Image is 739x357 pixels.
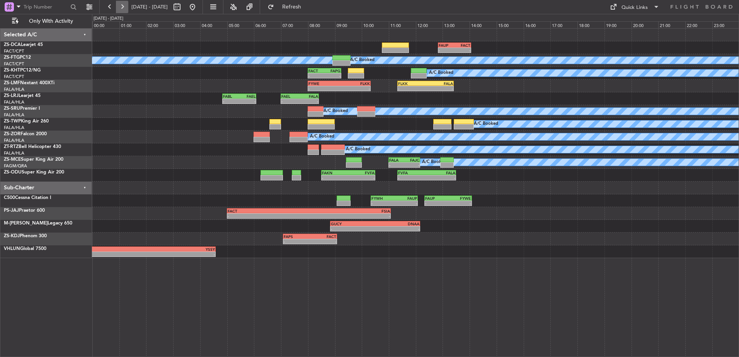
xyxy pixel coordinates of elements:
[4,42,43,47] a: ZS-DCALearjet 45
[4,112,24,118] a: FALA/HLA
[339,81,370,86] div: FLKK
[46,247,215,252] div: YSSY
[4,68,20,73] span: ZS-KHT
[427,170,455,175] div: FALA
[239,99,255,104] div: -
[632,21,659,28] div: 20:00
[325,68,341,73] div: FAPG
[685,21,712,28] div: 22:00
[398,170,427,175] div: FVFA
[4,144,61,149] a: ZT-RTZBell Helicopter 430
[4,93,19,98] span: ZS-LRJ
[308,21,335,28] div: 08:00
[4,221,72,226] a: M-[PERSON_NAME]Legacy 650
[394,196,417,201] div: FAUP
[200,21,227,28] div: 04:00
[310,131,334,143] div: A/C Booked
[119,21,146,28] div: 01:00
[4,132,20,136] span: ZS-ZOR
[389,163,404,167] div: -
[4,150,24,156] a: FALA/HLA
[371,196,394,201] div: FYWH
[4,55,31,60] a: ZS-FTGPC12
[4,195,51,200] a: C500Cessna Citation I
[604,21,632,28] div: 19:00
[422,156,446,168] div: A/C Booked
[4,170,22,175] span: ZS-ODU
[4,42,21,47] span: ZS-DCA
[362,21,389,28] div: 10:00
[331,221,375,226] div: GUCY
[443,21,470,28] div: 13:00
[223,94,239,99] div: FABL
[606,1,663,13] button: Quick Links
[4,119,21,124] span: ZS-TWP
[4,208,19,213] span: PS-JAJ
[4,99,24,105] a: FALA/HLA
[577,21,604,28] div: 18:00
[346,144,370,155] div: A/C Booked
[223,99,239,104] div: -
[4,81,54,85] a: ZS-LMFNextant 400XTi
[4,74,24,80] a: FACT/CPT
[658,21,685,28] div: 21:00
[284,234,310,239] div: FAPS
[439,43,455,48] div: FAUP
[322,170,348,175] div: FAKN
[339,86,370,91] div: -
[371,201,394,206] div: -
[92,21,119,28] div: 00:00
[4,163,27,169] a: FAGM/QRA
[146,21,173,28] div: 02:00
[550,21,577,28] div: 17:00
[375,221,419,226] div: DNAA
[425,201,448,206] div: -
[4,246,46,251] a: VHLUNGlobal 7500
[4,221,48,226] span: M-[PERSON_NAME]
[131,3,168,10] span: [DATE] - [DATE]
[427,175,455,180] div: -
[404,163,419,167] div: -
[398,86,426,91] div: -
[455,43,470,48] div: FACT
[4,48,24,54] a: FACT/CPT
[4,81,20,85] span: ZS-LMF
[228,214,309,218] div: -
[4,157,21,162] span: ZS-MCE
[331,226,375,231] div: -
[4,234,47,238] a: ZS-KDJPhenom 300
[264,1,310,13] button: Refresh
[310,234,336,239] div: FACT
[324,105,348,117] div: A/C Booked
[227,21,254,28] div: 05:00
[4,170,64,175] a: ZS-ODUSuper King Air 200
[308,81,339,86] div: FYWE
[276,4,308,10] span: Refresh
[4,246,20,251] span: VHLUN
[4,234,20,238] span: ZS-KDJ
[375,226,419,231] div: -
[94,15,123,22] div: [DATE] - [DATE]
[4,106,40,111] a: ZS-SRUPremier I
[173,21,200,28] div: 03:00
[254,21,281,28] div: 06:00
[348,170,375,175] div: FVFA
[308,86,339,91] div: -
[4,138,24,143] a: FALA/HLA
[46,252,215,257] div: -
[425,196,448,201] div: FAUP
[322,175,348,180] div: -
[24,1,68,13] input: Trip Number
[394,201,417,206] div: -
[9,15,84,27] button: Only With Activity
[426,81,453,86] div: FALA
[300,99,318,104] div: -
[300,94,318,99] div: FALA
[389,158,404,162] div: FALA
[429,67,453,79] div: A/C Booked
[4,144,19,149] span: ZT-RTZ
[622,4,648,12] div: Quick Links
[398,81,426,86] div: FLKK
[4,106,20,111] span: ZS-SRU
[4,61,24,67] a: FACT/CPT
